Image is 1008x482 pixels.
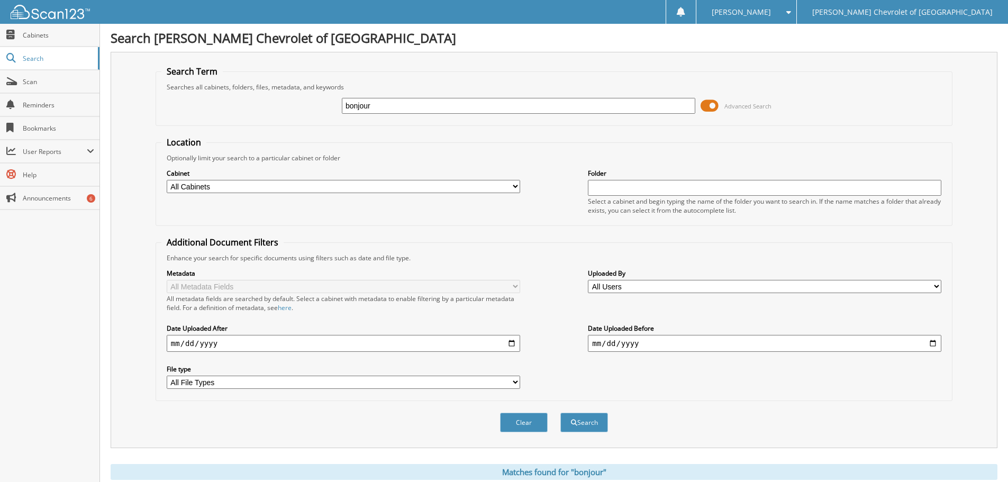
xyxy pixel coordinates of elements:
[167,294,520,312] div: All metadata fields are searched by default. Select a cabinet with metadata to enable filtering b...
[812,9,993,15] span: [PERSON_NAME] Chevrolet of [GEOGRAPHIC_DATA]
[23,77,94,86] span: Scan
[11,5,90,19] img: scan123-logo-white.svg
[161,66,223,77] legend: Search Term
[588,169,941,178] label: Folder
[161,237,284,248] legend: Additional Document Filters
[724,102,771,110] span: Advanced Search
[23,101,94,110] span: Reminders
[588,269,941,278] label: Uploaded By
[23,147,87,156] span: User Reports
[560,413,608,432] button: Search
[161,137,206,148] legend: Location
[167,365,520,374] label: File type
[500,413,548,432] button: Clear
[161,83,947,92] div: Searches all cabinets, folders, files, metadata, and keywords
[161,153,947,162] div: Optionally limit your search to a particular cabinet or folder
[23,194,94,203] span: Announcements
[588,335,941,352] input: end
[111,29,997,47] h1: Search [PERSON_NAME] Chevrolet of [GEOGRAPHIC_DATA]
[167,169,520,178] label: Cabinet
[23,54,93,63] span: Search
[23,31,94,40] span: Cabinets
[167,335,520,352] input: start
[588,324,941,333] label: Date Uploaded Before
[278,303,292,312] a: here
[167,269,520,278] label: Metadata
[111,464,997,480] div: Matches found for "bonjour"
[588,197,941,215] div: Select a cabinet and begin typing the name of the folder you want to search in. If the name match...
[87,194,95,203] div: 6
[712,9,771,15] span: [PERSON_NAME]
[167,324,520,333] label: Date Uploaded After
[23,124,94,133] span: Bookmarks
[23,170,94,179] span: Help
[161,253,947,262] div: Enhance your search for specific documents using filters such as date and file type.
